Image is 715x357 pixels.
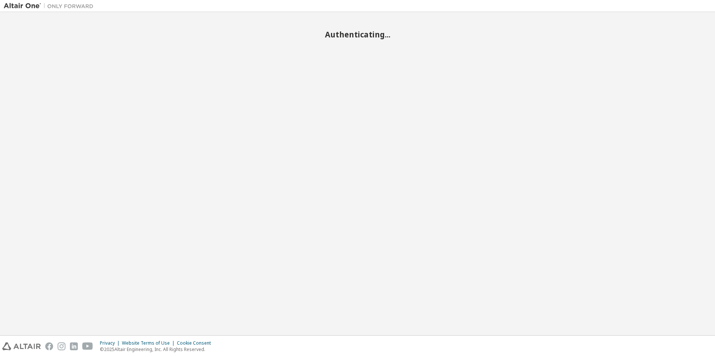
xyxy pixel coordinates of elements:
[4,30,711,39] h2: Authenticating...
[177,340,215,346] div: Cookie Consent
[70,342,78,350] img: linkedin.svg
[2,342,41,350] img: altair_logo.svg
[122,340,177,346] div: Website Terms of Use
[100,346,215,353] p: © 2025 Altair Engineering, Inc. All Rights Reserved.
[82,342,93,350] img: youtube.svg
[45,342,53,350] img: facebook.svg
[4,2,97,10] img: Altair One
[58,342,65,350] img: instagram.svg
[100,340,122,346] div: Privacy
